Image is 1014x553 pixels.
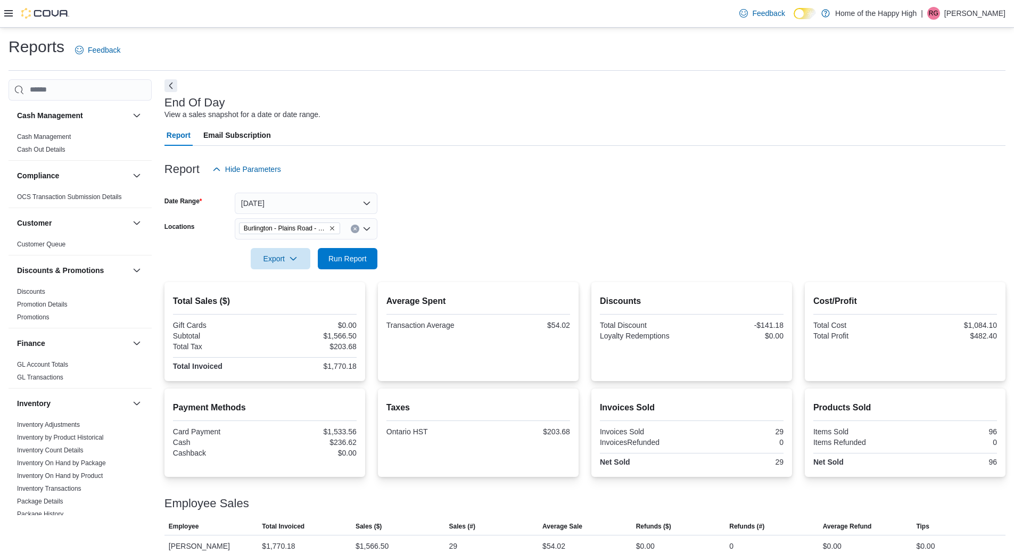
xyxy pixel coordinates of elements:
div: Transaction Average [386,321,476,329]
img: Cova [21,8,69,19]
h3: Report [164,163,200,176]
button: Inventory [130,397,143,410]
button: Discounts & Promotions [17,265,128,276]
div: $0.00 [694,332,784,340]
h2: Discounts [600,295,784,308]
span: Hide Parameters [225,164,281,175]
input: Dark Mode [794,8,816,19]
label: Date Range [164,197,202,205]
div: $203.68 [480,427,570,436]
div: 96 [907,458,997,466]
div: Ontario HST [386,427,476,436]
span: Promotions [17,313,50,321]
div: Loyalty Redemptions [600,332,690,340]
a: Inventory Transactions [17,485,81,492]
span: Total Invoiced [262,522,304,531]
button: Run Report [318,248,377,269]
a: Package Details [17,498,63,505]
button: Open list of options [362,225,371,233]
span: Tips [916,522,929,531]
div: $1,566.50 [267,332,357,340]
div: 96 [907,427,997,436]
button: [DATE] [235,193,377,214]
a: Feedback [71,39,125,61]
div: $203.68 [267,342,357,351]
a: Inventory On Hand by Product [17,472,103,480]
span: Customer Queue [17,240,65,249]
a: Discounts [17,288,45,295]
strong: Net Sold [813,458,844,466]
div: Total Profit [813,332,903,340]
div: Compliance [9,191,152,208]
a: Package History [17,510,63,518]
span: Inventory Count Details [17,446,84,455]
div: $1,770.18 [267,362,357,370]
span: Employee [169,522,199,531]
div: $0.00 [916,540,935,552]
h3: Cash Management [17,110,83,121]
div: Gift Cards [173,321,263,329]
span: Average Sale [542,522,582,531]
button: Remove Burlington - Plains Road - Friendly Stranger from selection in this group [329,225,335,232]
span: Report [167,125,191,146]
p: Home of the Happy High [835,7,917,20]
strong: Net Sold [600,458,630,466]
button: Cash Management [17,110,128,121]
span: Refunds ($) [636,522,671,531]
h2: Taxes [386,401,570,414]
div: Items Sold [813,427,903,436]
div: InvoicesRefunded [600,438,690,447]
span: Refunds (#) [729,522,764,531]
span: Burlington - Plains Road - Friendly Stranger [239,222,340,234]
div: Cashback [173,449,263,457]
label: Locations [164,222,195,231]
span: RG [929,7,938,20]
div: $482.40 [907,332,997,340]
span: Cash Management [17,133,71,141]
div: $236.62 [267,438,357,447]
button: Finance [130,337,143,350]
a: Inventory Count Details [17,447,84,454]
span: Email Subscription [203,125,271,146]
div: $1,770.18 [262,540,295,552]
div: Customer [9,238,152,255]
p: | [921,7,923,20]
button: Hide Parameters [208,159,285,180]
span: Feedback [88,45,120,55]
div: $54.02 [480,321,570,329]
a: Promotion Details [17,301,68,308]
h3: End Of Day [164,96,225,109]
a: GL Account Totals [17,361,68,368]
div: Total Discount [600,321,690,329]
div: 0 [729,540,733,552]
span: Sales (#) [449,522,475,531]
button: Compliance [17,170,128,181]
div: $54.02 [542,540,565,552]
div: Cash Management [9,130,152,160]
h2: Cost/Profit [813,295,997,308]
div: $1,084.10 [907,321,997,329]
button: Compliance [130,169,143,182]
div: $1,533.56 [267,427,357,436]
button: Export [251,248,310,269]
h2: Total Sales ($) [173,295,357,308]
span: Feedback [752,8,785,19]
span: Average Refund [823,522,872,531]
div: Invoices Sold [600,427,690,436]
div: $0.00 [267,449,357,457]
a: GL Transactions [17,374,63,381]
strong: Total Invoiced [173,362,222,370]
span: Sales ($) [356,522,382,531]
div: 0 [694,438,784,447]
button: Cash Management [130,109,143,122]
a: Inventory Adjustments [17,421,80,428]
span: Inventory On Hand by Package [17,459,106,467]
button: Clear input [351,225,359,233]
div: View a sales snapshot for a date or date range. [164,109,320,120]
div: Cash [173,438,263,447]
h2: Payment Methods [173,401,357,414]
button: Inventory [17,398,128,409]
span: Inventory by Product Historical [17,433,104,442]
span: Package Details [17,497,63,506]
